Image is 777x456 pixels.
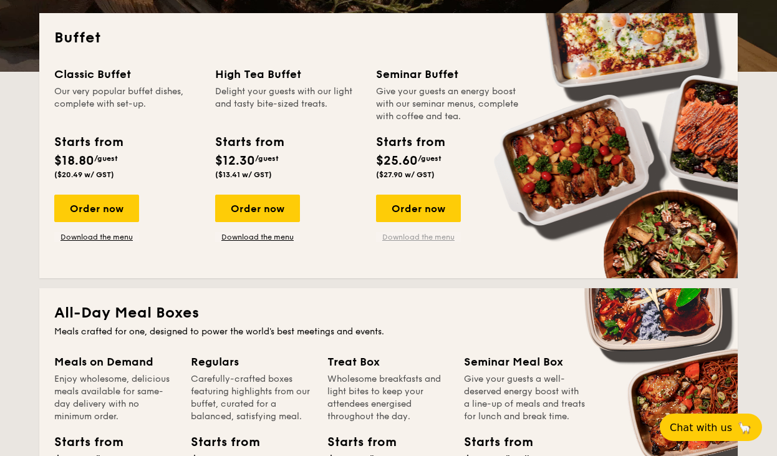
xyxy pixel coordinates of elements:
button: Chat with us🦙 [660,414,762,441]
div: Treat Box [327,353,449,371]
div: Regulars [191,353,312,371]
div: High Tea Buffet [215,65,361,83]
div: Meals on Demand [54,353,176,371]
div: Starts from [54,433,110,452]
span: $12.30 [215,153,255,168]
div: Delight your guests with our light and tasty bite-sized treats. [215,85,361,123]
span: ($13.41 w/ GST) [215,170,272,179]
h2: All-Day Meal Boxes [54,303,723,323]
span: /guest [418,154,442,163]
div: Order now [376,195,461,222]
div: Give your guests a well-deserved energy boost with a line-up of meals and treats for lunch and br... [464,373,586,423]
div: Classic Buffet [54,65,200,83]
div: Seminar Buffet [376,65,522,83]
div: Carefully-crafted boxes featuring highlights from our buffet, curated for a balanced, satisfying ... [191,373,312,423]
div: Order now [215,195,300,222]
div: Starts from [215,133,283,152]
h2: Buffet [54,28,723,48]
span: ($27.90 w/ GST) [376,170,435,179]
div: Give your guests an energy boost with our seminar menus, complete with coffee and tea. [376,85,522,123]
span: 🦙 [737,420,752,435]
div: Our very popular buffet dishes, complete with set-up. [54,85,200,123]
div: Starts from [376,133,444,152]
div: Enjoy wholesome, delicious meals available for same-day delivery with no minimum order. [54,373,176,423]
div: Starts from [464,433,520,452]
span: /guest [255,154,279,163]
span: /guest [94,154,118,163]
span: $18.80 [54,153,94,168]
div: Wholesome breakfasts and light bites to keep your attendees energised throughout the day. [327,373,449,423]
a: Download the menu [215,232,300,242]
span: ($20.49 w/ GST) [54,170,114,179]
span: Chat with us [670,422,732,434]
a: Download the menu [54,232,139,242]
div: Seminar Meal Box [464,353,586,371]
div: Meals crafted for one, designed to power the world's best meetings and events. [54,326,723,338]
div: Starts from [54,133,122,152]
div: Order now [54,195,139,222]
a: Download the menu [376,232,461,242]
div: Starts from [191,433,247,452]
div: Starts from [327,433,384,452]
span: $25.60 [376,153,418,168]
